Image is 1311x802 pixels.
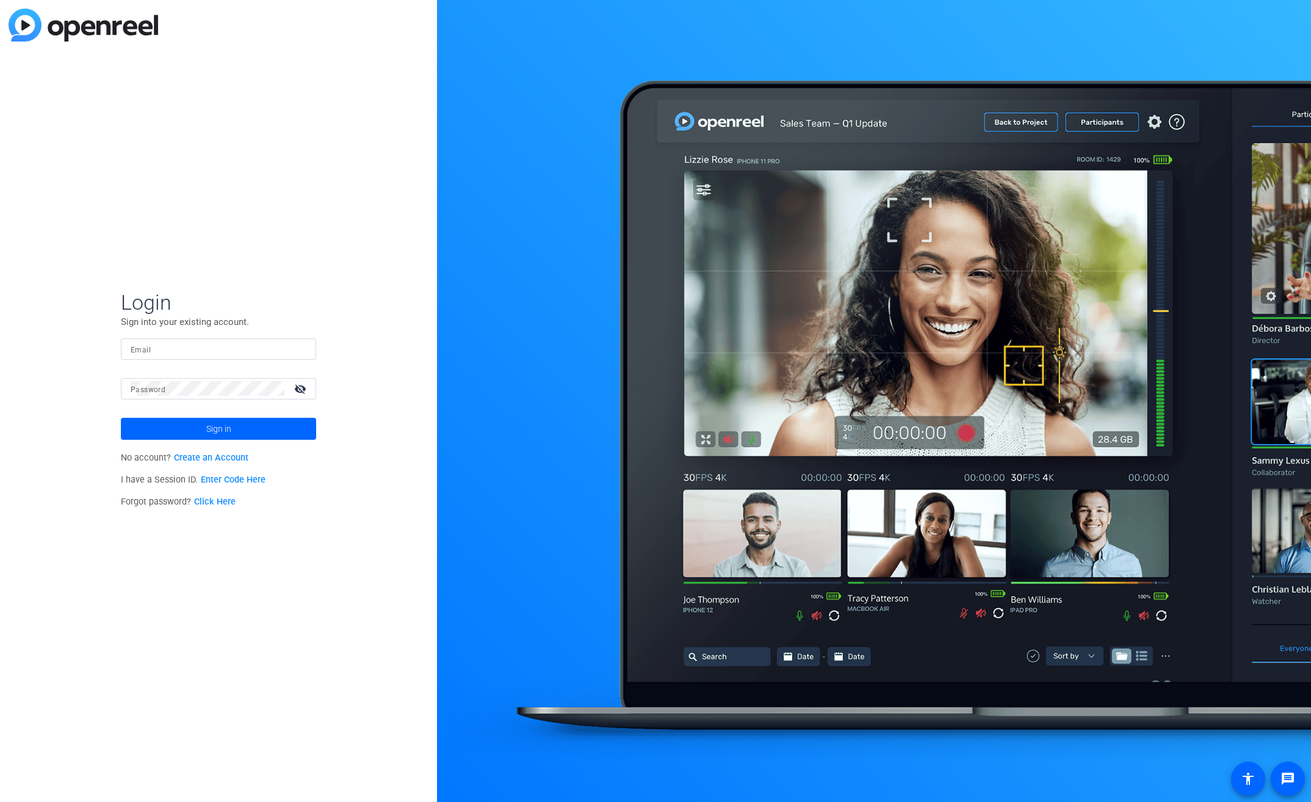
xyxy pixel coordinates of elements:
mat-icon: message [1280,771,1295,786]
mat-icon: visibility_off [287,380,316,398]
button: Sign in [121,418,316,440]
span: Login [121,290,316,315]
input: Enter Email Address [131,341,306,356]
img: blue-gradient.svg [9,9,158,42]
a: Click Here [194,497,236,507]
span: No account? [121,453,248,463]
span: Sign in [206,414,231,444]
span: I have a Session ID. [121,475,265,485]
mat-icon: accessibility [1241,771,1255,786]
a: Create an Account [174,453,248,463]
p: Sign into your existing account. [121,315,316,329]
a: Enter Code Here [201,475,265,485]
mat-label: Password [131,385,165,394]
mat-label: Email [131,346,151,354]
span: Forgot password? [121,497,236,507]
